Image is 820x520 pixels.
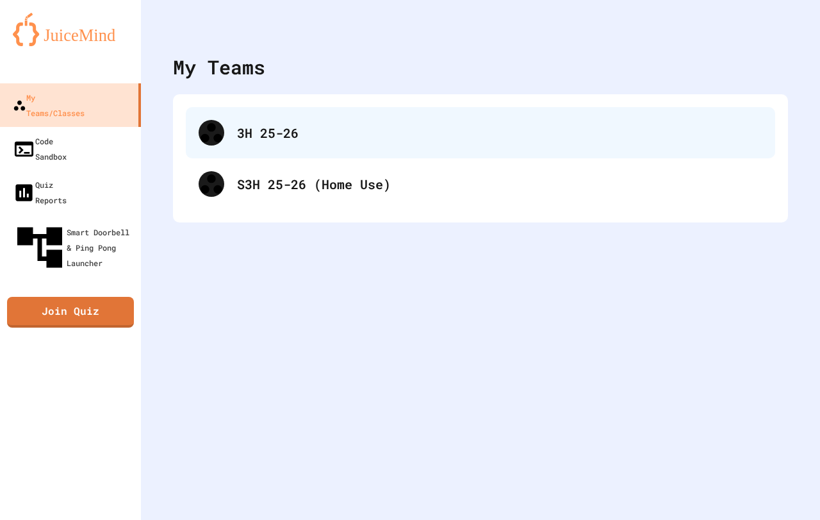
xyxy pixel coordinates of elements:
div: 3H 25-26 [237,123,762,142]
div: S3H 25-26 (Home Use) [237,174,762,194]
div: S3H 25-26 (Home Use) [186,158,775,210]
div: My Teams [173,53,265,81]
div: Quiz Reports [13,177,67,208]
div: My Teams/Classes [13,90,85,121]
div: Smart Doorbell & Ping Pong Launcher [13,221,136,274]
div: Code Sandbox [13,133,67,164]
a: Join Quiz [7,297,134,328]
img: logo-orange.svg [13,13,128,46]
div: 3H 25-26 [186,107,775,158]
